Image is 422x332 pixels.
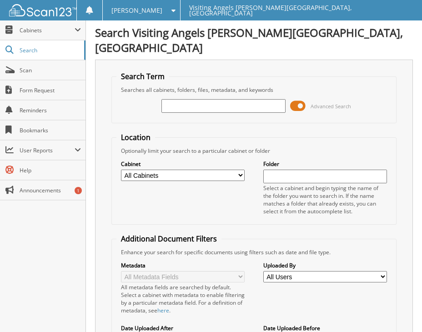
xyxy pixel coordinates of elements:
[121,262,245,269] label: Metadata
[121,160,245,168] label: Cabinet
[20,106,81,114] span: Reminders
[111,8,162,13] span: [PERSON_NAME]
[311,103,351,110] span: Advanced Search
[189,5,413,16] span: Visiting Angels [PERSON_NAME][GEOGRAPHIC_DATA], [GEOGRAPHIC_DATA]
[20,46,80,54] span: Search
[95,25,413,55] h1: Search Visiting Angels [PERSON_NAME][GEOGRAPHIC_DATA], [GEOGRAPHIC_DATA]
[157,307,169,314] a: here
[116,147,392,155] div: Optionally limit your search to a particular cabinet or folder
[20,66,81,74] span: Scan
[263,184,387,215] div: Select a cabinet and begin typing the name of the folder you want to search in. If the name match...
[263,160,387,168] label: Folder
[263,262,387,269] label: Uploaded By
[263,324,387,332] label: Date Uploaded Before
[20,186,81,194] span: Announcements
[75,187,82,194] div: 1
[20,26,75,34] span: Cabinets
[116,248,392,256] div: Enhance your search for specific documents using filters such as date and file type.
[20,86,81,94] span: Form Request
[116,132,155,142] legend: Location
[20,126,81,134] span: Bookmarks
[121,324,245,332] label: Date Uploaded After
[121,283,245,314] div: All metadata fields are searched by default. Select a cabinet with metadata to enable filtering b...
[116,71,169,81] legend: Search Term
[20,166,81,174] span: Help
[20,146,75,154] span: User Reports
[116,234,221,244] legend: Additional Document Filters
[116,86,392,94] div: Searches all cabinets, folders, files, metadata, and keywords
[9,4,76,16] img: scan123-logo-white.svg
